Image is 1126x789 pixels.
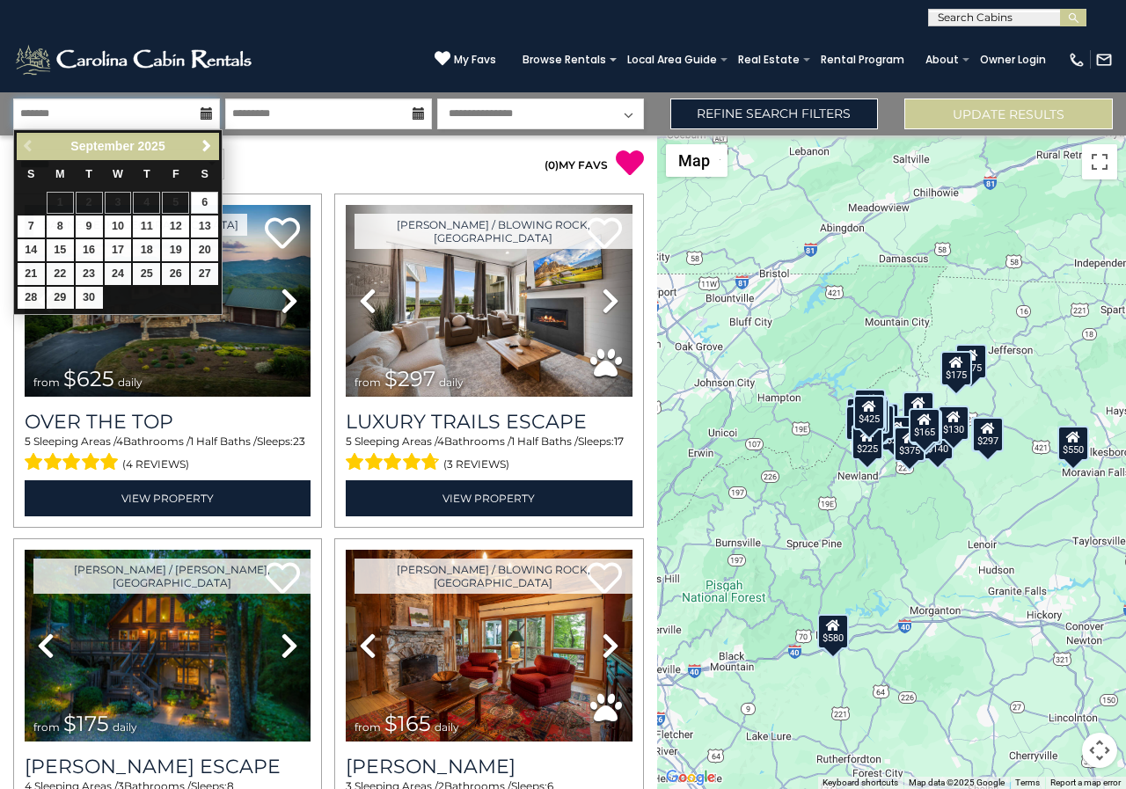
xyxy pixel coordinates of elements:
[940,351,972,386] div: $175
[938,405,969,441] div: $130
[191,216,218,237] a: 13
[614,435,624,448] span: 17
[1068,51,1086,69] img: phone-regular-white.png
[846,405,878,440] div: $230
[662,766,720,789] a: Open this area in Google Maps (opens a new window)
[70,139,134,153] span: September
[854,388,886,423] div: $125
[881,415,913,450] div: $230
[511,435,578,448] span: 1 Half Baths /
[195,135,217,157] a: Next
[47,216,74,237] a: 8
[384,366,435,391] span: $297
[346,410,632,434] a: Luxury Trails Escape
[443,453,509,476] span: (3 reviews)
[812,47,913,72] a: Rental Program
[917,47,968,72] a: About
[823,777,898,789] button: Keyboard shortcuts
[33,559,311,594] a: [PERSON_NAME] / [PERSON_NAME], [GEOGRAPHIC_DATA]
[105,239,132,261] a: 17
[346,550,632,742] img: thumbnail_163277858.jpeg
[18,263,45,285] a: 21
[545,158,608,172] a: (0)MY FAVS
[973,417,1005,452] div: $297
[355,559,632,594] a: [PERSON_NAME] / Blowing Rock, [GEOGRAPHIC_DATA]
[113,720,137,734] span: daily
[662,766,720,789] img: Google
[47,263,74,285] a: 22
[1082,144,1117,179] button: Toggle fullscreen view
[85,168,92,180] span: Tuesday
[1050,778,1121,787] a: Report a map error
[191,192,218,214] a: 6
[1057,425,1089,460] div: $550
[191,263,218,285] a: 27
[76,239,103,261] a: 16
[435,50,496,69] a: My Favs
[133,216,160,237] a: 11
[133,263,160,285] a: 25
[133,239,160,261] a: 18
[76,263,103,285] a: 23
[63,711,109,736] span: $175
[265,216,300,253] a: Add to favorites
[355,214,632,249] a: [PERSON_NAME] / Blowing Rock, [GEOGRAPHIC_DATA]
[201,168,208,180] span: Saturday
[346,755,632,778] h3: Azalea Hill
[200,139,214,153] span: Next
[105,263,132,285] a: 24
[346,480,632,516] a: View Property
[25,480,311,516] a: View Property
[971,47,1055,72] a: Owner Login
[33,376,60,389] span: from
[33,720,60,734] span: from
[162,216,189,237] a: 12
[76,287,103,309] a: 30
[454,52,496,68] span: My Favs
[25,410,311,434] a: Over The Top
[1095,51,1113,69] img: mail-regular-white.png
[666,144,728,177] button: Change map style
[548,158,555,172] span: 0
[346,434,632,476] div: Sleeping Areas / Bathrooms / Sleeps:
[618,47,726,72] a: Local Area Guide
[293,435,305,448] span: 23
[143,168,150,180] span: Thursday
[852,425,884,460] div: $225
[113,168,123,180] span: Wednesday
[122,453,189,476] span: (4 reviews)
[346,205,632,397] img: thumbnail_168695581.jpeg
[514,47,615,72] a: Browse Rentals
[172,168,179,180] span: Friday
[25,435,31,448] span: 5
[116,435,123,448] span: 4
[355,376,381,389] span: from
[191,239,218,261] a: 20
[818,613,850,648] div: $580
[47,239,74,261] a: 15
[190,435,257,448] span: 1 Half Baths /
[1082,733,1117,768] button: Map camera controls
[162,239,189,261] a: 19
[384,711,431,736] span: $165
[18,239,45,261] a: 14
[439,376,464,389] span: daily
[904,99,1113,129] button: Update Results
[910,409,942,444] div: $480
[1015,778,1040,787] a: Terms (opens in new tab)
[47,287,74,309] a: 29
[910,407,941,442] div: $165
[18,287,45,309] a: 28
[729,47,808,72] a: Real Estate
[955,343,987,378] div: $175
[346,755,632,778] a: [PERSON_NAME]
[118,376,143,389] span: daily
[55,168,65,180] span: Monday
[545,158,559,172] span: ( )
[678,151,710,170] span: Map
[25,434,311,476] div: Sleeping Areas / Bathrooms / Sleeps:
[25,755,311,778] a: [PERSON_NAME] Escape
[437,435,444,448] span: 4
[105,216,132,237] a: 10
